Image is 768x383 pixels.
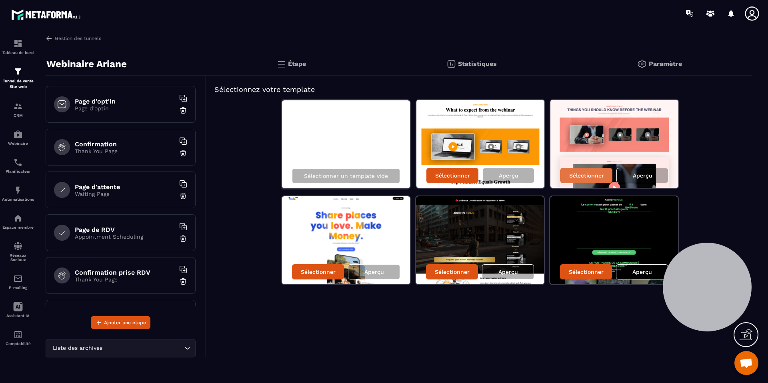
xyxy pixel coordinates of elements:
p: Aperçu [364,269,384,275]
p: Planificateur [2,169,34,174]
img: trash [179,192,187,200]
img: setting-gr.5f69749f.svg [637,59,647,69]
span: Ajouter une étape [104,319,146,327]
p: Aperçu [633,172,652,179]
p: E-mailing [2,285,34,290]
p: Aperçu [499,172,518,179]
img: trash [179,149,187,157]
img: trash [179,235,187,243]
p: Aperçu [498,269,518,275]
p: Sélectionner [301,269,336,275]
p: Espace membre [2,225,34,229]
a: formationformationTunnel de vente Site web [2,61,34,96]
img: email [13,274,23,283]
h6: Confirmation [75,140,175,148]
p: Webinaire Ariane [46,56,127,72]
p: Page d'optin [75,105,175,112]
p: Étape [288,60,306,68]
p: Paramètre [649,60,682,68]
div: Search for option [46,339,196,357]
h6: Page de RDV [75,226,175,233]
p: Thank You Page [75,276,175,283]
img: formation [13,39,23,48]
a: schedulerschedulerPlanificateur [2,152,34,180]
h6: Confirmation prise RDV [75,269,175,276]
p: Réseaux Sociaux [2,253,34,262]
img: image [416,196,544,284]
img: image [550,100,678,188]
img: image [282,196,410,284]
h6: Page d'opt'in [75,98,175,105]
p: Automatisations [2,197,34,201]
input: Search for option [104,344,182,353]
p: Thank You Page [75,148,175,154]
a: automationsautomationsWebinaire [2,124,34,152]
p: CRM [2,113,34,118]
img: stats.20deebd0.svg [446,59,456,69]
p: Sélectionner [435,269,470,275]
p: Waiting Page [75,191,175,197]
img: formation [13,102,23,111]
img: trash [179,277,187,285]
a: Assistant IA [2,296,34,324]
h6: Page d'attente [75,183,175,191]
img: automations [13,186,23,195]
span: Liste des archives [51,344,104,353]
p: Tableau de bord [2,50,34,55]
p: Sélectionner un template vide [304,173,388,179]
a: emailemailE-mailing [2,268,34,296]
img: accountant [13,330,23,339]
a: accountantaccountantComptabilité [2,324,34,352]
a: social-networksocial-networkRéseaux Sociaux [2,235,34,268]
img: trash [179,106,187,114]
img: bars.0d591741.svg [276,59,286,69]
p: Sélectionner [569,172,604,179]
p: Tunnel de vente Site web [2,78,34,90]
img: automations [13,130,23,139]
div: Ouvrir le chat [734,351,758,375]
img: scheduler [13,158,23,167]
img: logo [11,7,83,22]
a: formationformationCRM [2,96,34,124]
p: Aperçu [632,269,652,275]
h5: Sélectionnez votre template [214,84,744,95]
img: image [416,100,544,188]
p: Sélectionner [435,172,470,179]
img: image [550,196,678,284]
p: Webinaire [2,141,34,146]
img: formation [13,67,23,76]
a: automationsautomationsAutomatisations [2,180,34,207]
a: formationformationTableau de bord [2,33,34,61]
img: social-network [13,241,23,251]
img: arrow [46,35,53,42]
p: Comptabilité [2,341,34,346]
a: Gestion des tunnels [46,35,101,42]
p: Appointment Scheduling [75,233,175,240]
img: automations [13,213,23,223]
p: Assistant IA [2,313,34,318]
p: Sélectionner [569,269,604,275]
button: Ajouter une étape [91,316,150,329]
a: automationsautomationsEspace membre [2,207,34,235]
p: Statistiques [458,60,497,68]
